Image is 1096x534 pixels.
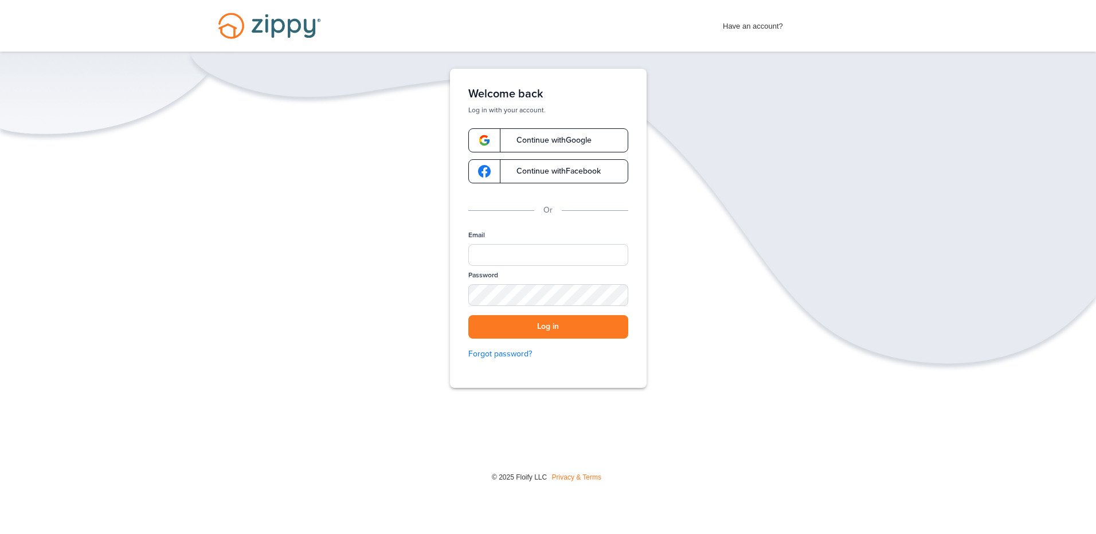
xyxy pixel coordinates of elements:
[468,87,628,101] h1: Welcome back
[468,284,628,306] input: Password
[505,136,592,144] span: Continue with Google
[478,134,491,147] img: google-logo
[723,14,783,33] span: Have an account?
[468,315,628,339] button: Log in
[468,159,628,183] a: google-logoContinue withFacebook
[478,165,491,178] img: google-logo
[552,473,601,481] a: Privacy & Terms
[468,348,628,360] a: Forgot password?
[468,128,628,152] a: google-logoContinue withGoogle
[492,473,547,481] span: © 2025 Floify LLC
[468,230,485,240] label: Email
[543,204,553,217] p: Or
[468,270,498,280] label: Password
[468,244,628,266] input: Email
[505,167,601,175] span: Continue with Facebook
[468,105,628,115] p: Log in with your account.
